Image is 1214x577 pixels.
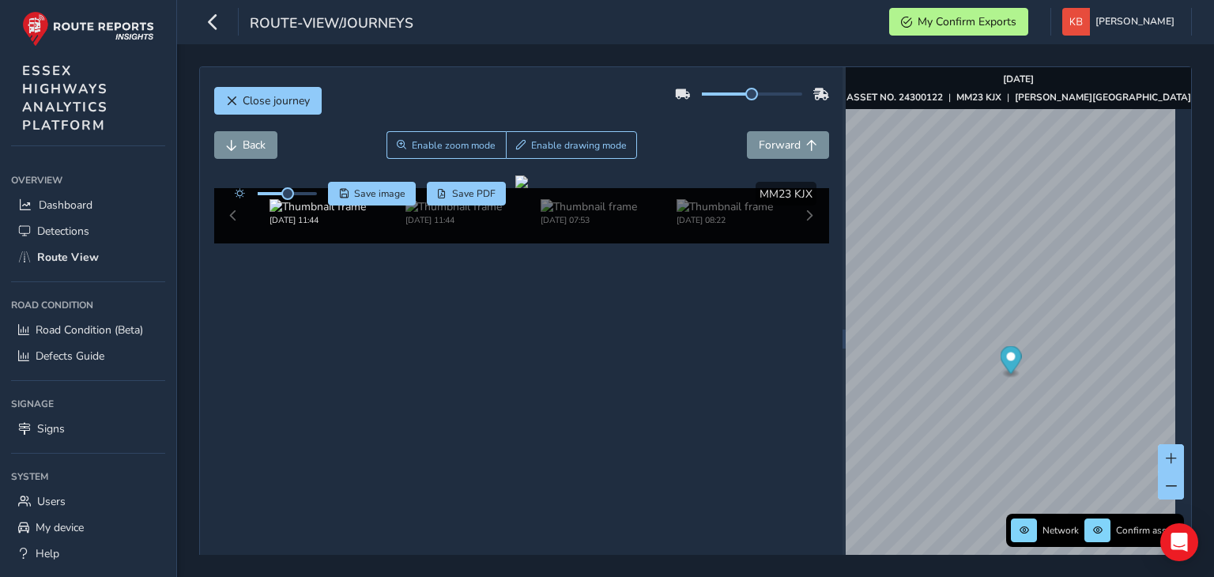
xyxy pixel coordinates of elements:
button: My Confirm Exports [889,8,1028,36]
span: My Confirm Exports [918,14,1016,29]
div: Map marker [1001,346,1022,379]
strong: [PERSON_NAME][GEOGRAPHIC_DATA] [1015,91,1191,104]
button: Draw [506,131,638,159]
a: Road Condition (Beta) [11,317,165,343]
button: PDF [427,182,507,206]
span: Network [1042,524,1079,537]
div: Road Condition [11,293,165,317]
span: Save PDF [452,187,496,200]
img: rr logo [22,11,154,47]
span: Forward [759,138,801,153]
div: Signage [11,392,165,416]
img: Thumbnail frame [677,199,773,214]
strong: ASSET NO. 24300122 [846,91,943,104]
div: System [11,465,165,488]
span: Route View [37,250,99,265]
a: Detections [11,218,165,244]
strong: MM23 KJX [956,91,1001,104]
span: route-view/journeys [250,13,413,36]
a: Help [11,541,165,567]
button: Save [328,182,416,206]
span: Confirm assets [1116,524,1179,537]
div: | | [846,91,1191,104]
a: Defects Guide [11,343,165,369]
span: [PERSON_NAME] [1095,8,1174,36]
span: MM23 KJX [760,187,812,202]
span: Close journey [243,93,310,108]
span: ESSEX HIGHWAYS ANALYTICS PLATFORM [22,62,108,134]
span: Dashboard [39,198,92,213]
button: Zoom [386,131,506,159]
img: Thumbnail frame [270,199,366,214]
div: [DATE] 08:22 [677,214,773,226]
a: Users [11,488,165,515]
div: [DATE] 11:44 [270,214,366,226]
button: Forward [747,131,829,159]
span: Help [36,546,59,561]
a: Route View [11,244,165,270]
span: Enable zoom mode [412,139,496,152]
div: Open Intercom Messenger [1160,523,1198,561]
span: Defects Guide [36,349,104,364]
span: My device [36,520,84,535]
a: Signs [11,416,165,442]
span: Back [243,138,266,153]
img: Thumbnail frame [405,199,502,214]
span: Save image [354,187,405,200]
span: Users [37,494,66,509]
div: [DATE] 07:53 [541,214,637,226]
button: [PERSON_NAME] [1062,8,1180,36]
a: My device [11,515,165,541]
span: Road Condition (Beta) [36,322,143,338]
span: Signs [37,421,65,436]
a: Dashboard [11,192,165,218]
strong: [DATE] [1003,73,1034,85]
div: [DATE] 11:44 [405,214,502,226]
button: Back [214,131,277,159]
div: Overview [11,168,165,192]
img: diamond-layout [1062,8,1090,36]
span: Detections [37,224,89,239]
button: Close journey [214,87,322,115]
span: Enable drawing mode [531,139,627,152]
img: Thumbnail frame [541,199,637,214]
